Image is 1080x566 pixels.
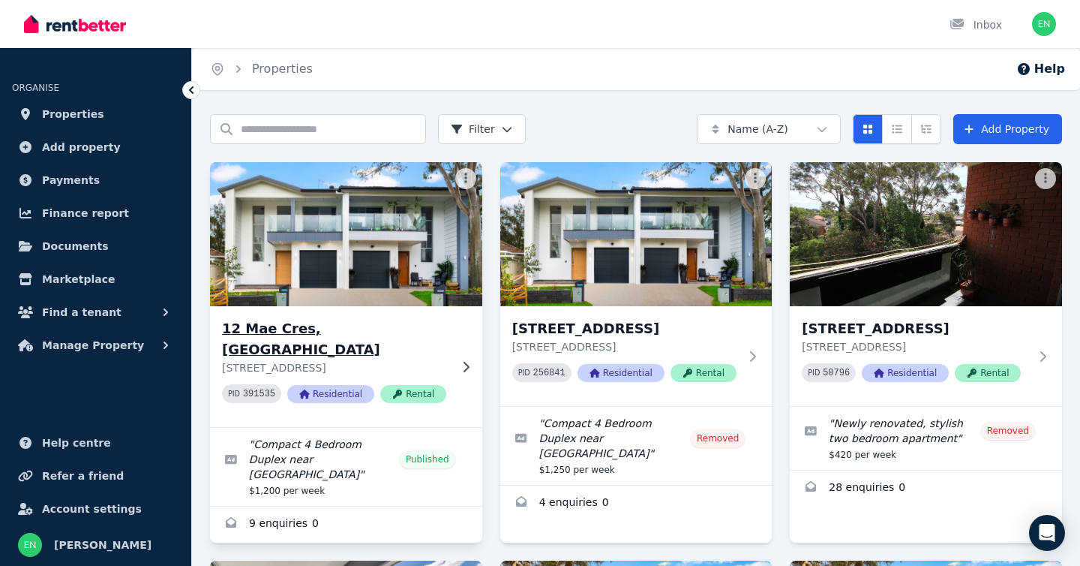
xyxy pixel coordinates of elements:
button: Card view [853,114,883,144]
a: Documents [12,231,179,261]
small: PID [808,369,820,377]
span: ORGANISE [12,83,59,93]
span: Find a tenant [42,303,121,321]
div: Open Intercom Messenger [1029,515,1065,551]
code: 256841 [533,368,565,378]
button: Filter [438,114,526,144]
span: Refer a friend [42,467,124,485]
span: Residential [287,385,374,403]
img: 12 Mae Cres, Panania [203,158,489,310]
button: More options [1035,168,1056,189]
span: Name (A-Z) [727,122,788,137]
a: Edit listing: Compact 4 Bedroom Duplex near Primary School [210,428,482,506]
span: Account settings [42,500,142,518]
button: Expanded list view [911,114,941,144]
button: More options [455,168,476,189]
small: PID [518,369,530,377]
span: [PERSON_NAME] [54,536,151,554]
a: Enquiries for 12 Mae Cres, Panania [210,507,482,543]
a: Enquiries for 14/11 St Albans Road, Kingsgrove [790,471,1062,507]
a: Edit listing: Newly renovated, stylish two bedroom apartment [790,407,1062,470]
a: Marketplace [12,264,179,294]
span: Finance report [42,204,129,222]
div: View options [853,114,941,144]
h3: [STREET_ADDRESS] [512,318,739,339]
a: Help centre [12,428,179,458]
img: 14/11 St Albans Road, Kingsgrove [790,162,1062,306]
button: Find a tenant [12,297,179,327]
span: Properties [42,105,104,123]
span: Rental [670,364,736,382]
img: Ed Nataraj [1032,12,1056,36]
span: Marketplace [42,270,115,288]
a: 12 Mae Cres, Panania12 Mae Cres, [GEOGRAPHIC_DATA][STREET_ADDRESS]PID 391535ResidentialRental [210,162,482,427]
a: Refer a friend [12,461,179,491]
a: Properties [12,99,179,129]
a: Add Property [953,114,1062,144]
span: Rental [955,364,1021,382]
img: 12A Mae Crescent, Panania [500,162,772,306]
span: Filter [451,122,495,137]
a: Account settings [12,494,179,524]
p: [STREET_ADDRESS] [802,339,1029,354]
a: 14/11 St Albans Road, Kingsgrove[STREET_ADDRESS][STREET_ADDRESS]PID 50796ResidentialRental [790,162,1062,406]
p: [STREET_ADDRESS] [222,360,449,375]
a: Payments [12,165,179,195]
p: [STREET_ADDRESS] [512,339,739,354]
img: Ed Nataraj [18,533,42,557]
span: Add property [42,138,121,156]
small: PID [228,390,240,398]
button: Name (A-Z) [697,114,841,144]
a: Finance report [12,198,179,228]
button: More options [745,168,766,189]
code: 50796 [823,368,850,378]
h3: 12 Mae Cres, [GEOGRAPHIC_DATA] [222,318,449,360]
span: Residential [577,364,664,382]
a: Add property [12,132,179,162]
code: 391535 [243,389,275,399]
nav: Breadcrumb [192,48,331,90]
span: Help centre [42,434,111,452]
a: Edit listing: Compact 4 Bedroom Duplex near Primary School [500,407,772,485]
span: Documents [42,237,109,255]
button: Manage Property [12,330,179,360]
a: 12A Mae Crescent, Panania[STREET_ADDRESS][STREET_ADDRESS]PID 256841ResidentialRental [500,162,772,406]
a: Properties [252,62,313,76]
img: RentBetter [24,13,126,35]
span: Payments [42,171,100,189]
h3: [STREET_ADDRESS] [802,318,1029,339]
div: Inbox [949,17,1002,32]
span: Manage Property [42,336,144,354]
span: Rental [380,385,446,403]
button: Help [1016,60,1065,78]
span: Residential [862,364,949,382]
button: Compact list view [882,114,912,144]
a: Enquiries for 12A Mae Crescent, Panania [500,486,772,522]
